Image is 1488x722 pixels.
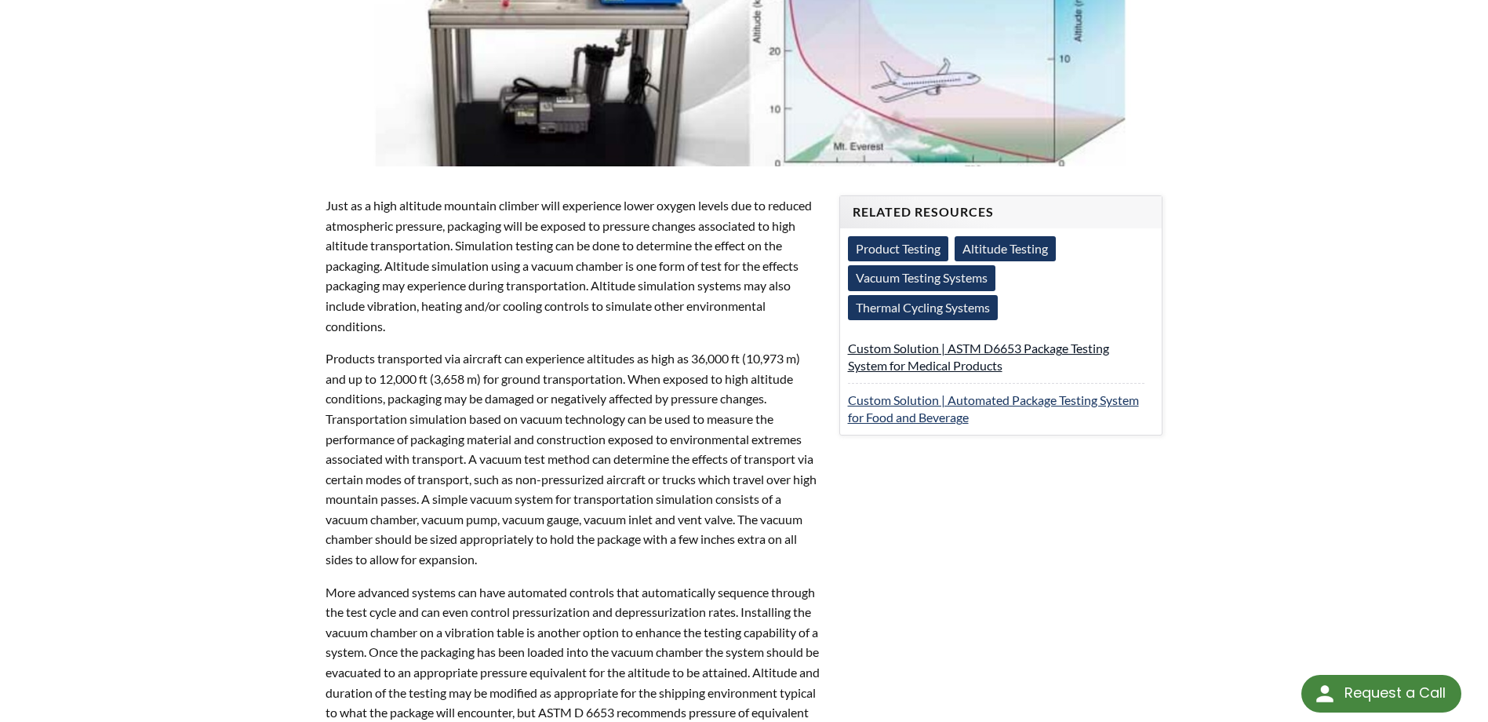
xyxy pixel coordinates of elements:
[1344,675,1446,711] div: Request a Call
[848,265,995,290] a: Vacuum Testing Systems
[848,392,1139,425] a: Custom Solution | Automated Package Testing System for Food and Beverage
[848,341,1109,373] a: Custom Solution | ASTM D6653 Package Testing System for Medical Products
[848,295,998,320] a: Thermal Cycling Systems
[955,236,1056,261] a: Altitude Testing
[1312,681,1337,706] img: round button
[853,204,1149,221] h4: Related Resources
[326,348,820,570] p: Products transported via aircraft can experience altitudes as high as 36,000 ft (10,973 m) and up...
[848,236,948,261] a: Product Testing
[1301,675,1461,713] div: Request a Call
[326,195,820,336] p: Just as a high altitude mountain climber will experience lower oxygen levels due to reduced atmos...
